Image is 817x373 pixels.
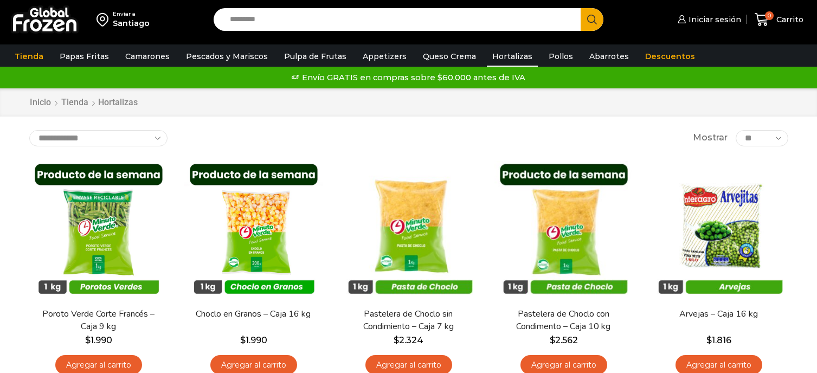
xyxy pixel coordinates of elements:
[29,97,52,109] a: Inicio
[417,46,481,67] a: Queso Crema
[181,46,273,67] a: Pescados y Mariscos
[29,97,138,109] nav: Breadcrumb
[85,335,91,345] span: $
[501,308,626,333] a: Pastelera de Choclo con Condimento – Caja 10 kg
[113,10,150,18] div: Enviar a
[774,14,803,25] span: Carrito
[29,130,168,146] select: Pedido de la tienda
[706,335,731,345] bdi: 1.816
[584,46,634,67] a: Abarrotes
[98,97,138,107] h1: Hortalizas
[394,335,423,345] bdi: 2.324
[581,8,603,31] button: Search button
[675,9,741,30] a: Iniciar sesión
[36,308,160,333] a: Poroto Verde Corte Francés – Caja 9 kg
[357,46,412,67] a: Appetizers
[550,335,578,345] bdi: 2.562
[85,335,112,345] bdi: 1.990
[656,308,781,320] a: Arvejas – Caja 16 kg
[191,308,316,320] a: Choclo en Granos – Caja 16 kg
[640,46,700,67] a: Descuentos
[61,97,89,109] a: Tienda
[752,7,806,33] a: 0 Carrito
[240,335,267,345] bdi: 1.990
[765,11,774,20] span: 0
[54,46,114,67] a: Papas Fritas
[346,308,471,333] a: Pastelera de Choclo sin Condimiento – Caja 7 kg
[240,335,246,345] span: $
[487,46,538,67] a: Hortalizas
[686,14,741,25] span: Iniciar sesión
[550,335,555,345] span: $
[693,132,728,144] span: Mostrar
[394,335,399,345] span: $
[9,46,49,67] a: Tienda
[113,18,150,29] div: Santiago
[120,46,175,67] a: Camarones
[97,10,113,29] img: address-field-icon.svg
[279,46,352,67] a: Pulpa de Frutas
[706,335,712,345] span: $
[543,46,578,67] a: Pollos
